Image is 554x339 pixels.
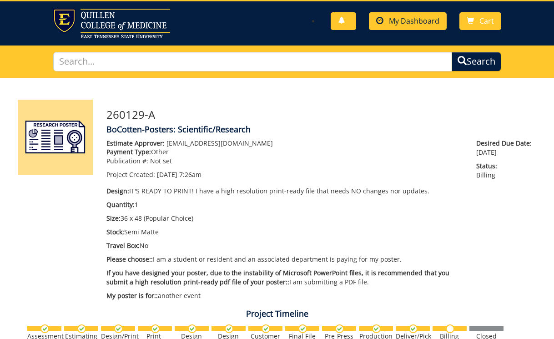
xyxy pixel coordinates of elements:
[106,187,129,195] span: Design:
[106,139,463,148] p: [EMAIL_ADDRESS][DOMAIN_NAME]
[106,255,463,264] p: I am a student or resident and an associated department is paying for my poster.
[452,52,501,71] button: Search
[476,139,536,148] span: Desired Due Date:
[106,291,463,300] p: another event
[106,125,536,134] h4: BoCotten-Posters: Scientific/Research
[446,324,454,333] img: no
[409,324,418,333] img: checkmark
[476,162,536,180] p: Billing
[77,324,86,333] img: checkmark
[40,324,49,333] img: checkmark
[106,228,463,237] p: Semi Matte
[459,12,501,30] a: Cart
[106,187,463,196] p: IT'S READY TO PRINT! I have a high resolution print-ready file that needs NO changes nor updates.
[225,324,233,333] img: checkmark
[369,12,447,30] a: My Dashboard
[106,147,463,157] p: Other
[106,228,124,236] span: Stock:
[476,162,536,171] span: Status:
[114,324,123,333] img: checkmark
[18,100,93,175] img: Product featured image
[298,324,307,333] img: checkmark
[157,170,201,179] span: [DATE] 7:26am
[106,255,153,263] span: Please choose::
[106,241,463,250] p: No
[106,170,155,179] span: Project Created:
[53,52,452,71] input: Search...
[372,324,381,333] img: checkmark
[262,324,270,333] img: checkmark
[106,139,165,147] span: Estimate Approver:
[335,324,344,333] img: checkmark
[53,9,170,38] img: ETSU logo
[106,109,536,121] h3: 260129-A
[106,200,135,209] span: Quantity:
[11,309,543,319] h4: Project Timeline
[188,324,196,333] img: checkmark
[151,324,160,333] img: checkmark
[106,291,158,300] span: My poster is for::
[106,157,148,165] span: Publication #:
[106,200,463,209] p: 1
[106,268,449,286] span: If you have designed your poster, due to the instability of Microsoft PowerPoint files, it is rec...
[479,16,494,26] span: Cart
[106,241,140,250] span: Travel Box:
[106,214,121,223] span: Size:
[476,139,536,157] p: [DATE]
[106,214,463,223] p: 36 x 48 (Popular Choice)
[389,16,439,26] span: My Dashboard
[150,157,172,165] span: Not set
[106,268,463,287] p: I am submitting a PDF file.
[106,147,151,156] span: Payment Type:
